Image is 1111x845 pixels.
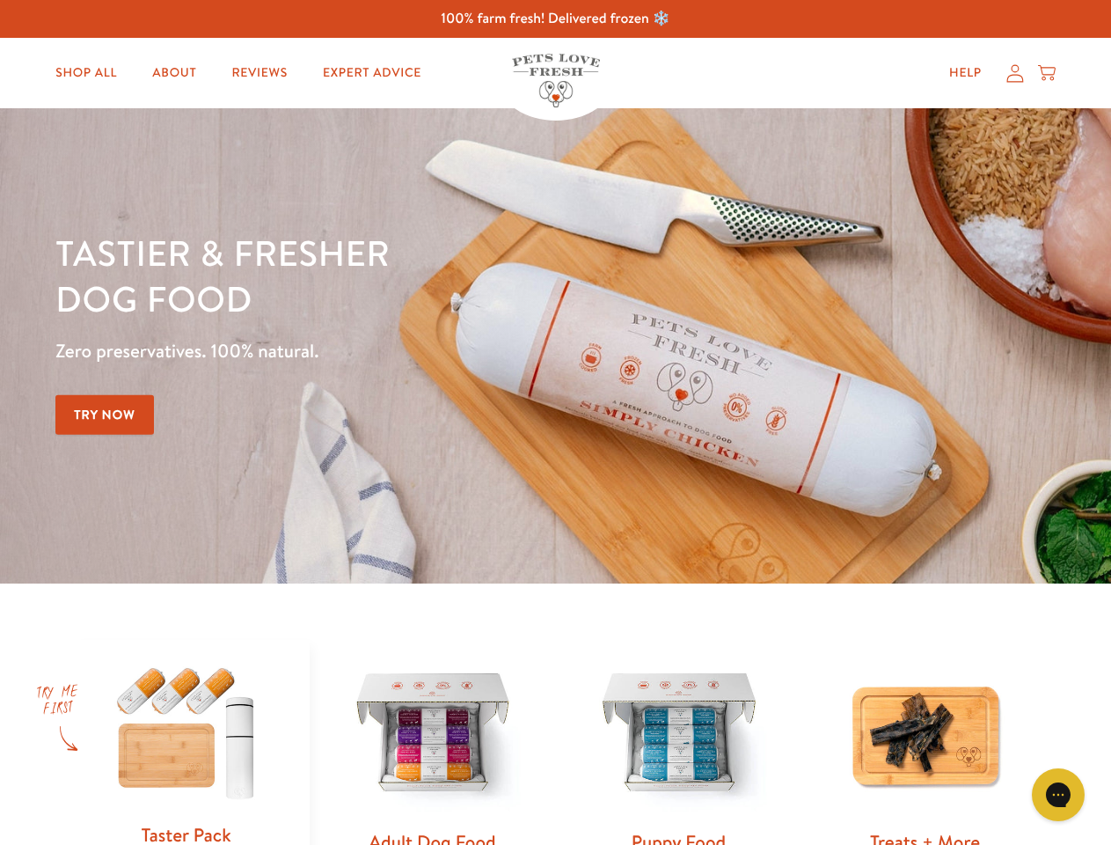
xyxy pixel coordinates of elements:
[1023,762,1093,827] iframe: Gorgias live chat messenger
[217,55,301,91] a: Reviews
[55,335,722,367] p: Zero preservatives. 100% natural.
[309,55,435,91] a: Expert Advice
[55,395,154,435] a: Try Now
[55,230,722,321] h1: Tastier & fresher dog food
[512,54,600,107] img: Pets Love Fresh
[41,55,131,91] a: Shop All
[138,55,210,91] a: About
[935,55,996,91] a: Help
